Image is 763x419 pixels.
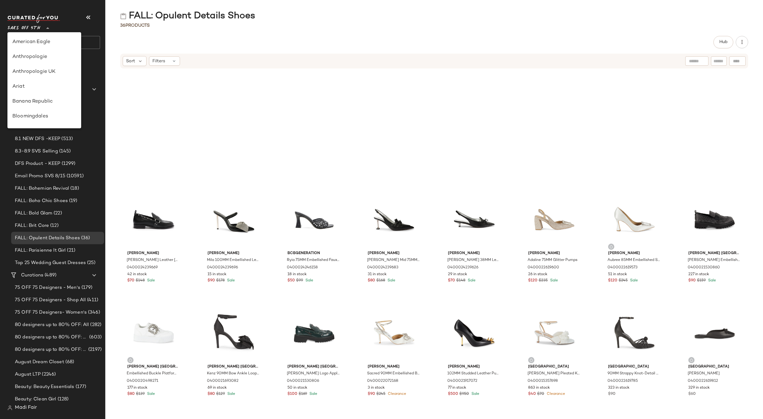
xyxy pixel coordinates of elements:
[127,385,147,391] span: 177 in stock
[80,235,90,242] span: (36)
[447,265,478,271] span: 0400024239626
[136,278,145,284] span: $148
[152,58,165,64] span: Filters
[41,371,56,378] span: (2246)
[86,297,98,304] span: (411)
[208,385,227,391] span: 69 in stock
[688,385,710,391] span: 329 in stock
[688,272,709,277] span: 227 in stock
[87,309,100,316] span: (346)
[287,265,318,271] span: 0400024246158
[688,364,741,370] span: [GEOGRAPHIC_DATA]
[528,385,550,391] span: 863 in stock
[683,304,746,362] img: 0400022619812_BLACK
[127,265,158,271] span: 0400024239669
[376,278,385,284] span: $168
[15,160,60,167] span: DFS Product - KEEP
[607,258,660,263] span: Aubree 85MM Embellished Satin Pumps
[523,191,586,248] img: 0400022619600_CHAMPAGNE
[448,272,467,277] span: 29 in stock
[226,279,235,283] span: Sale
[688,378,718,384] span: 0400022619812
[127,371,179,377] span: Embellished Buckle Platform Sneakers
[15,148,58,155] span: 8.3-8.9 SVS Selling
[56,396,69,403] span: (128)
[283,191,345,248] img: 0400024246158_BLACK
[367,378,398,384] span: 0400022072168
[52,210,62,217] span: (22)
[15,371,41,378] span: August LTP
[15,404,37,412] span: Madi Fair
[15,197,68,205] span: FALL: Boho Chic Shoes
[15,321,89,329] span: 80 designers up to 80% OFF: All
[146,392,155,396] span: Sale
[283,304,345,362] img: 0400021530806_FORESTGREEN
[207,371,260,377] span: Kenz 90MM Bow Ankle Loop Sandals
[15,210,52,217] span: FALL: Bold Glam
[127,258,179,263] span: [PERSON_NAME] Leather [PERSON_NAME] Loafers
[608,251,661,256] span: [PERSON_NAME]
[528,391,536,397] span: $40
[15,185,69,192] span: FALL: Bohemian Revival
[12,98,76,105] div: Banana Republic
[528,251,581,256] span: [PERSON_NAME]
[21,272,43,279] span: Curations
[127,378,158,384] span: 0400020498271
[447,371,500,377] span: 102MM Studded Leather Pumps
[688,278,696,284] span: $90
[368,278,375,284] span: $80
[448,251,501,256] span: [PERSON_NAME]
[74,383,86,390] span: (177)
[203,304,265,362] img: 0400021693082_BLACK
[120,10,255,22] div: FALL: Opulent Details Shoes
[49,222,59,229] span: (12)
[208,364,260,370] span: [PERSON_NAME] [GEOGRAPHIC_DATA]
[304,279,313,283] span: Sale
[607,371,660,377] span: 90MM Strappy Knot-Detail Sandals
[208,391,215,397] span: $80
[528,371,580,377] span: [PERSON_NAME] Pleated Kitten Heel Sandals
[603,191,666,248] img: 0400022619573_WHITESATIN
[447,258,500,263] span: [PERSON_NAME] 38MM Leather Kitten Pumps
[60,160,76,167] span: (1299)
[120,13,126,19] img: svg%3e
[448,385,466,391] span: 77 in stock
[688,265,720,271] span: 0400021530860
[43,272,56,279] span: (489)
[448,391,458,397] span: $500
[608,385,629,391] span: 323 in stock
[688,391,696,397] span: $60
[629,279,638,283] span: Sale
[127,364,180,370] span: [PERSON_NAME] [GEOGRAPHIC_DATA]
[120,22,150,29] div: Products
[363,191,425,248] img: 0400024239683_BLACK
[15,235,80,242] span: FALL: Opulent Details Shoes
[539,278,548,284] span: $235
[122,304,185,362] img: 0400020498271_BRIGHTWHITE
[15,396,56,403] span: Beauty: Clean Girl
[126,58,135,64] span: Sort
[208,278,215,284] span: $90
[368,385,385,391] span: 3 in stock
[688,258,740,263] span: [PERSON_NAME] Embellished Loafers
[690,358,693,362] img: svg%3e
[688,251,741,256] span: [PERSON_NAME] [GEOGRAPHIC_DATA]
[607,265,638,271] span: 0400022619573
[207,258,260,263] span: Mila 100MM Embellished Leather Mules
[146,279,155,283] span: Sale
[549,279,558,283] span: Sale
[386,279,395,283] span: Sale
[287,251,340,256] span: BCBGeneration
[287,278,295,284] span: $50
[127,272,147,277] span: 42 in stock
[603,304,666,362] img: 0400022619785_BLACK
[308,392,317,396] span: Sale
[713,36,733,48] button: Hub
[87,346,102,353] span: (2197)
[456,278,465,284] span: $148
[7,21,40,32] span: Saks OFF 5TH
[287,258,340,263] span: Ryia 75MM Embellished Faux Leather Slide Sandals
[528,378,558,384] span: 0400015357698
[470,392,479,396] span: Sale
[443,191,506,248] img: 0400024239626_BLACK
